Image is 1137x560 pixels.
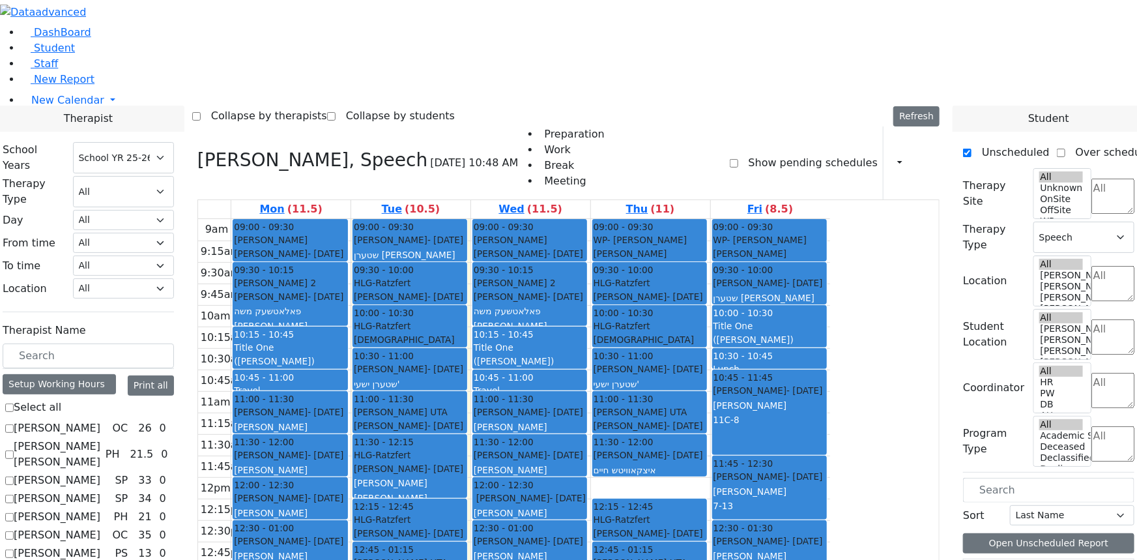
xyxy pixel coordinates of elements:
[540,173,605,189] li: Meeting
[594,493,706,506] div: [PERSON_NAME]
[594,377,706,391] div: שטערן ישעי'
[3,281,47,297] label: Location
[14,400,61,415] label: Select all
[1039,292,1083,303] option: [PERSON_NAME] 3
[594,306,654,319] span: 10:00 - 10:30
[234,479,294,492] span: 12:00 - 12:30
[932,153,940,173] div: Delete
[354,233,466,246] div: [PERSON_NAME]
[594,543,654,556] span: 12:45 - 01:15
[713,308,773,318] span: 10:00 - 10:30
[893,106,940,126] button: Refresh
[108,420,134,436] div: OC
[157,527,169,543] div: 0
[234,329,294,340] span: 10:15 - 10:45
[198,308,233,324] div: 10am
[14,491,100,507] label: [PERSON_NAME]
[1039,281,1083,292] option: [PERSON_NAME] 4
[527,201,562,217] label: (11.5)
[427,235,463,245] span: - [DATE]
[474,304,586,317] div: פאלאטשעק משה
[198,459,250,475] div: 11:45am
[198,437,250,453] div: 11:30am
[1039,410,1083,421] option: AH
[234,263,294,276] span: 09:30 - 10:15
[354,377,466,391] div: שטערן ישעי'
[713,485,826,498] div: [PERSON_NAME]
[198,480,233,496] div: 12pm
[234,420,346,434] div: [PERSON_NAME]
[474,263,534,276] span: 09:30 - 10:15
[1039,194,1083,205] option: OnSite
[198,502,250,518] div: 12:15pm
[234,405,346,419] div: [PERSON_NAME]
[234,276,316,289] span: [PERSON_NAME] 2
[713,260,826,273] div: [PERSON_NAME]
[667,364,703,374] span: - [DATE]
[1039,259,1083,270] option: All
[474,392,534,405] span: 11:00 - 11:30
[594,220,654,233] span: 09:00 - 09:30
[157,420,169,436] div: 0
[405,201,440,217] label: (10.5)
[109,473,133,488] div: SP
[234,304,346,317] div: פאלאטשעק משה
[234,435,294,449] span: 11:30 - 12:00
[3,142,65,173] label: School Years
[594,276,650,289] span: HLG-Ratzfert
[1039,303,1083,314] option: [PERSON_NAME] 2
[963,222,1026,253] label: Therapy Type
[667,450,703,460] span: - [DATE]
[920,152,927,174] div: Setup
[3,258,40,274] label: To time
[594,527,706,540] div: [PERSON_NAME]
[234,355,346,368] div: ([PERSON_NAME])
[547,450,583,460] span: - [DATE]
[963,319,1026,350] label: Student Location
[354,543,414,556] span: 12:45 - 01:15
[667,420,703,431] span: - [DATE]
[3,344,174,368] input: Search
[3,176,65,207] label: Therapy Type
[430,155,518,171] span: [DATE] 10:48 AM
[786,471,822,482] span: - [DATE]
[594,435,654,449] span: 11:30 - 12:00
[3,323,86,338] label: Therapist Name
[1039,388,1083,399] option: PW
[765,201,793,217] label: (8.5)
[354,527,466,540] div: [PERSON_NAME]
[1039,323,1083,334] option: [PERSON_NAME] 5
[594,513,650,526] span: HLG-Ratzfert
[745,200,796,218] a: October 3, 2025
[474,290,586,303] div: [PERSON_NAME]
[547,248,583,259] span: - [DATE]
[1039,334,1083,346] option: [PERSON_NAME] 4
[474,247,586,260] div: [PERSON_NAME]
[34,57,58,70] span: Staff
[594,500,654,513] span: 12:15 - 12:45
[713,291,826,304] div: שטערן [PERSON_NAME]
[713,276,826,289] div: [PERSON_NAME]
[594,449,706,462] div: [PERSON_NAME]
[1039,377,1083,388] option: HR
[474,319,586,332] div: [PERSON_NAME]
[713,220,773,233] span: 09:00 - 09:30
[354,319,410,332] span: HLG-Ratzfert
[594,233,706,260] span: WP- [PERSON_NAME] [PERSON_NAME]
[474,522,534,535] span: 12:30 - 01:00
[474,220,534,233] span: 09:00 - 09:30
[14,420,100,436] label: [PERSON_NAME]
[713,362,826,376] div: Lunch
[354,333,466,360] div: [DEMOGRAPHIC_DATA][PERSON_NAME]
[234,384,346,397] div: Travel
[713,233,826,260] span: WP- [PERSON_NAME] [PERSON_NAME]
[234,372,294,383] span: 10:45 - 11:00
[198,287,243,302] div: 9:45am
[157,509,169,525] div: 0
[474,464,586,477] div: [PERSON_NAME]
[908,152,915,174] div: Report
[474,329,534,340] span: 10:15 - 10:45
[713,499,826,512] div: 7-13
[21,57,58,70] a: Staff
[354,500,414,513] span: 12:15 - 12:45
